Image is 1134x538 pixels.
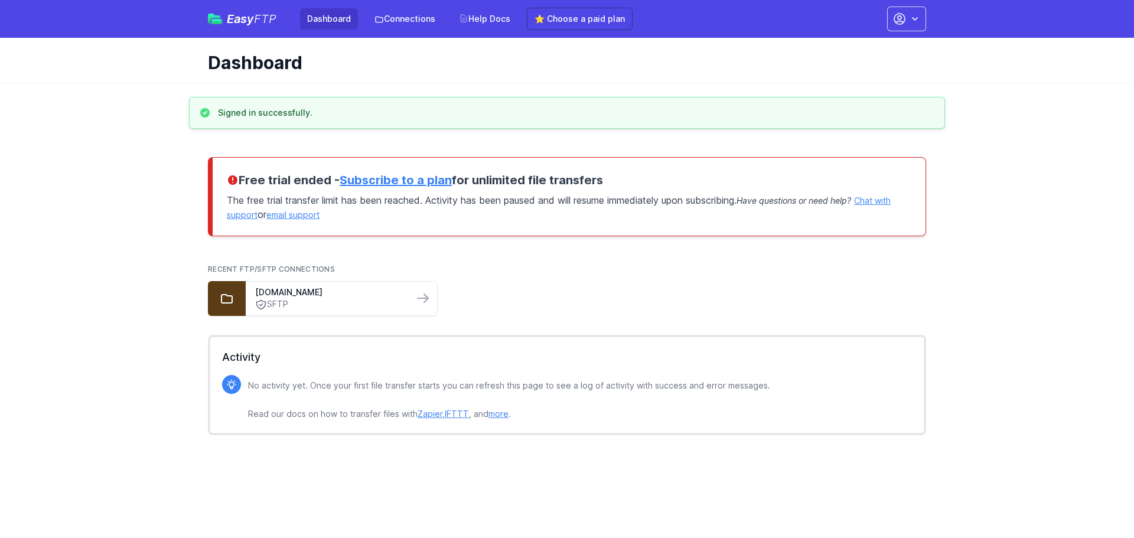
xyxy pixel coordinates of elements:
[445,409,469,419] a: IFTTT
[488,409,509,419] a: more
[227,188,911,221] p: The free trial transfer limit has been reached. Activity has been paused and will resume immediat...
[208,13,276,25] a: EasyFTP
[208,52,917,73] h1: Dashboard
[367,8,442,30] a: Connections
[208,265,926,274] h2: Recent FTP/SFTP Connections
[418,409,442,419] a: Zapier
[222,349,912,366] h2: Activity
[227,13,276,25] span: Easy
[266,210,320,220] a: email support
[255,286,404,298] a: [DOMAIN_NAME]
[208,14,222,24] img: easyftp_logo.png
[340,173,452,187] a: Subscribe to a plan
[737,195,851,206] span: Have questions or need help?
[452,8,517,30] a: Help Docs
[527,8,633,30] a: ⭐ Choose a paid plan
[227,172,911,188] h3: Free trial ended - for unlimited file transfers
[255,298,404,311] a: SFTP
[300,8,358,30] a: Dashboard
[218,107,312,119] h3: Signed in successfully.
[248,379,770,421] p: No activity yet. Once your first file transfer starts you can refresh this page to see a log of a...
[254,12,276,26] span: FTP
